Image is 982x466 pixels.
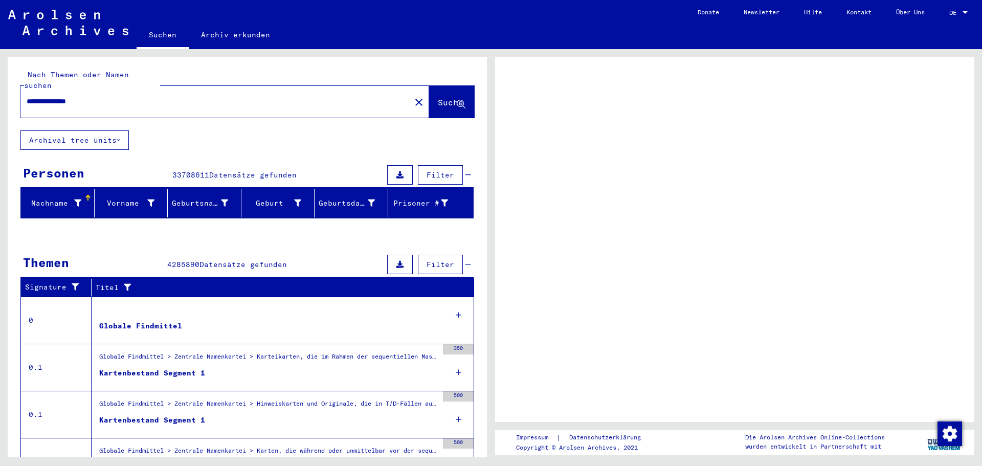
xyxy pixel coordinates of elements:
div: Signature [25,279,94,296]
div: Nachname [25,195,94,211]
div: Geburtsdatum [319,195,388,211]
span: Suche [438,97,463,107]
td: 0.1 [21,344,92,391]
span: DE [949,9,961,16]
div: Vorname [99,198,155,209]
mat-icon: close [413,96,425,108]
span: Datensätze gefunden [209,170,297,180]
div: Kartenbestand Segment 1 [99,415,205,426]
div: 500 [443,438,474,449]
td: 0 [21,297,92,344]
div: Kartenbestand Segment 1 [99,368,205,379]
div: Signature [25,282,83,293]
div: Globale Findmittel [99,321,182,331]
td: 0.1 [21,391,92,438]
mat-header-cell: Geburt‏ [241,189,315,217]
div: Titel [96,282,454,293]
div: Globale Findmittel > Zentrale Namenkartei > Hinweiskarten und Originale, die in T/D-Fällen aufgef... [99,399,438,413]
span: Filter [427,260,454,269]
button: Clear [409,92,429,112]
div: Geburt‏ [245,195,315,211]
button: Suche [429,86,474,118]
div: Globale Findmittel > Zentrale Namenkartei > Karten, die während oder unmittelbar vor der sequenti... [99,446,438,460]
img: Arolsen_neg.svg [8,10,128,35]
div: Geburtsdatum [319,198,375,209]
span: 4285890 [167,260,199,269]
span: 33708611 [172,170,209,180]
div: Globale Findmittel > Zentrale Namenkartei > Karteikarten, die im Rahmen der sequentiellen Massend... [99,352,438,366]
mat-header-cell: Geburtsdatum [315,189,388,217]
div: | [516,432,653,443]
div: Themen [23,253,69,272]
span: Datensätze gefunden [199,260,287,269]
img: yv_logo.png [925,429,964,455]
div: Prisoner # [392,195,461,211]
img: Zustimmung ändern [938,421,962,446]
mat-header-cell: Prisoner # [388,189,474,217]
a: Impressum [516,432,556,443]
div: Vorname [99,195,168,211]
span: Filter [427,170,454,180]
div: Prisoner # [392,198,449,209]
a: Suchen [137,23,189,49]
div: 350 [443,344,474,354]
a: Archiv erkunden [189,23,282,47]
button: Archival tree units [20,130,129,150]
div: Nachname [25,198,81,209]
div: Geburtsname [172,195,241,211]
a: Datenschutzerklärung [561,432,653,443]
button: Filter [418,255,463,274]
div: Titel [96,279,464,296]
div: Geburtsname [172,198,228,209]
mat-header-cell: Nachname [21,189,95,217]
mat-header-cell: Geburtsname [168,189,241,217]
button: Filter [418,165,463,185]
div: Personen [23,164,84,182]
div: 500 [443,391,474,402]
mat-header-cell: Vorname [95,189,168,217]
p: Copyright © Arolsen Archives, 2021 [516,443,653,452]
mat-label: Nach Themen oder Namen suchen [24,70,129,90]
div: Geburt‏ [245,198,302,209]
p: wurden entwickelt in Partnerschaft mit [745,442,885,451]
p: Die Arolsen Archives Online-Collections [745,433,885,442]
